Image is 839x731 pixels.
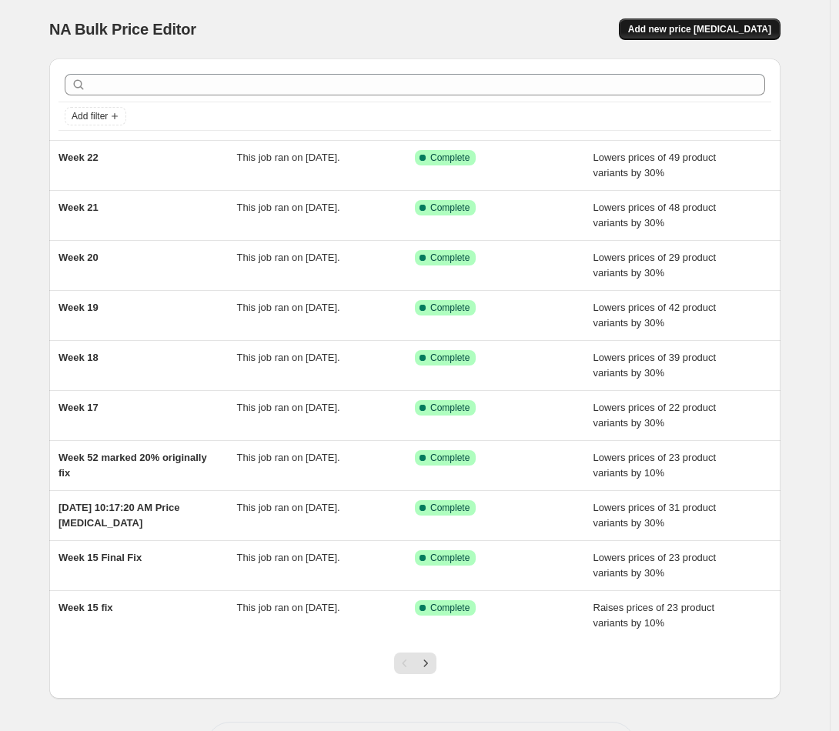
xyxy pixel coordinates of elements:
[430,352,470,364] span: Complete
[430,252,470,264] span: Complete
[593,252,717,279] span: Lowers prices of 29 product variants by 30%
[593,552,717,579] span: Lowers prices of 23 product variants by 30%
[237,302,340,313] span: This job ran on [DATE].
[628,23,771,35] span: Add new price [MEDICAL_DATA]
[58,552,142,563] span: Week 15 Final Fix
[430,152,470,164] span: Complete
[430,552,470,564] span: Complete
[415,653,436,674] button: Next
[58,352,99,363] span: Week 18
[237,152,340,163] span: This job ran on [DATE].
[58,402,99,413] span: Week 17
[237,602,340,613] span: This job ran on [DATE].
[237,202,340,213] span: This job ran on [DATE].
[593,502,717,529] span: Lowers prices of 31 product variants by 30%
[593,452,717,479] span: Lowers prices of 23 product variants by 10%
[430,502,470,514] span: Complete
[237,402,340,413] span: This job ran on [DATE].
[430,402,470,414] span: Complete
[58,302,99,313] span: Week 19
[430,202,470,214] span: Complete
[593,402,717,429] span: Lowers prices of 22 product variants by 30%
[58,452,207,479] span: Week 52 marked 20% originally fix
[430,452,470,464] span: Complete
[65,107,126,125] button: Add filter
[49,21,196,38] span: NA Bulk Price Editor
[58,502,180,529] span: [DATE] 10:17:20 AM Price [MEDICAL_DATA]
[58,602,113,613] span: Week 15 fix
[430,602,470,614] span: Complete
[237,352,340,363] span: This job ran on [DATE].
[58,252,99,263] span: Week 20
[394,653,436,674] nav: Pagination
[619,18,781,40] button: Add new price [MEDICAL_DATA]
[58,152,99,163] span: Week 22
[237,502,340,513] span: This job ran on [DATE].
[593,602,715,629] span: Raises prices of 23 product variants by 10%
[237,452,340,463] span: This job ran on [DATE].
[593,302,717,329] span: Lowers prices of 42 product variants by 30%
[430,302,470,314] span: Complete
[58,202,99,213] span: Week 21
[593,352,717,379] span: Lowers prices of 39 product variants by 30%
[237,252,340,263] span: This job ran on [DATE].
[593,202,717,229] span: Lowers prices of 48 product variants by 30%
[237,552,340,563] span: This job ran on [DATE].
[72,110,108,122] span: Add filter
[593,152,717,179] span: Lowers prices of 49 product variants by 30%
